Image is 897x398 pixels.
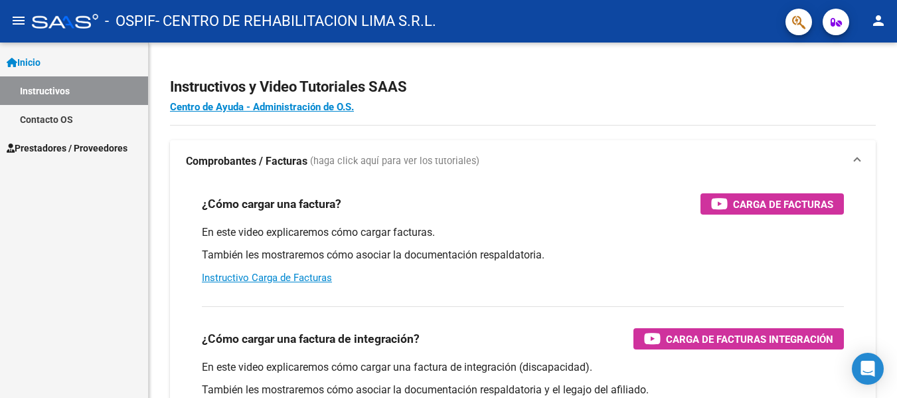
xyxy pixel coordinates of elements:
[170,101,354,113] a: Centro de Ayuda - Administración de O.S.
[170,140,876,183] mat-expansion-panel-header: Comprobantes / Facturas (haga click aquí para ver los tutoriales)
[310,154,479,169] span: (haga click aquí para ver los tutoriales)
[202,272,332,284] a: Instructivo Carga de Facturas
[202,383,844,397] p: También les mostraremos cómo asociar la documentación respaldatoria y el legajo del afiliado.
[202,195,341,213] h3: ¿Cómo cargar una factura?
[170,74,876,100] h2: Instructivos y Video Tutoriales SAAS
[186,154,307,169] strong: Comprobantes / Facturas
[7,55,41,70] span: Inicio
[202,330,420,348] h3: ¿Cómo cargar una factura de integración?
[202,225,844,240] p: En este video explicaremos cómo cargar facturas.
[666,331,833,348] span: Carga de Facturas Integración
[7,141,127,155] span: Prestadores / Proveedores
[202,360,844,375] p: En este video explicaremos cómo cargar una factura de integración (discapacidad).
[733,196,833,213] span: Carga de Facturas
[633,328,844,349] button: Carga de Facturas Integración
[852,353,884,385] div: Open Intercom Messenger
[155,7,436,36] span: - CENTRO DE REHABILITACION LIMA S.R.L.
[700,193,844,215] button: Carga de Facturas
[202,248,844,262] p: También les mostraremos cómo asociar la documentación respaldatoria.
[11,13,27,29] mat-icon: menu
[105,7,155,36] span: - OSPIF
[870,13,886,29] mat-icon: person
